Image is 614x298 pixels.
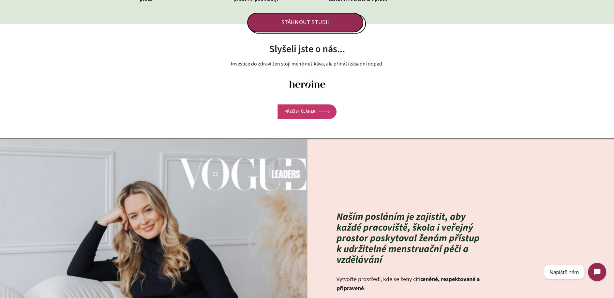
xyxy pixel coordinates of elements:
[146,60,469,68] p: Investice do zdraví žen stojí méně než káva, ale přináší zásadní dopad.
[337,275,487,293] p: Vytvořte prostředí, kde se ženy cítí .
[248,14,366,34] a: STÁHNOUT STUDII
[288,76,327,92] img: heroine-logo-2-1_120x.png
[247,13,363,32] span: STÁHNOUT STUDII
[146,43,469,55] h2: Slyšeli jste o nás...
[337,211,487,265] h2: Naším posláním je zajistit, aby každé pracoviště, škola i veřejný prostor poskytoval ženám přístu...
[277,104,337,119] a: PŘEČÍST ČLÁNEK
